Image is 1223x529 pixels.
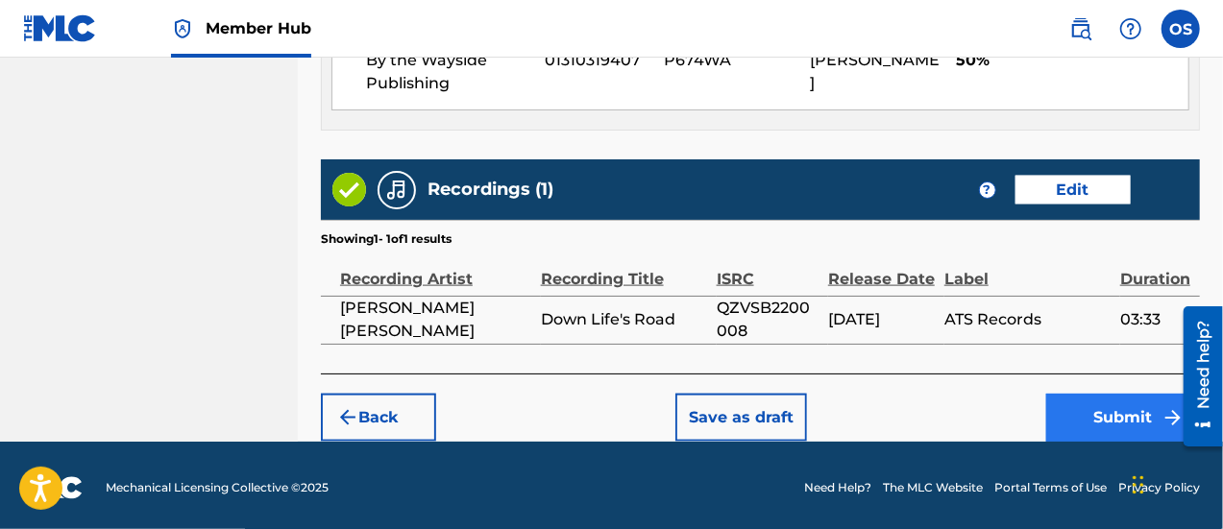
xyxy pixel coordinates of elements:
span: By the Wayside Publishing [366,49,530,95]
div: Duration [1120,248,1190,291]
div: Recording Title [541,248,707,291]
a: Need Help? [804,479,871,496]
span: 03:33 [1120,308,1190,331]
div: Release Date [828,248,935,291]
span: Down Life's Road [541,308,707,331]
span: 50% [956,49,1188,72]
div: Recording Artist [340,248,531,291]
span: ATS Records [944,308,1111,331]
img: f7272a7cc735f4ea7f67.svg [1162,406,1185,429]
span: P674WA [664,49,795,72]
div: Help [1112,10,1150,48]
span: 01310319407 [545,49,649,72]
a: Privacy Policy [1118,479,1200,496]
img: help [1119,17,1142,40]
span: QZVSB2200008 [717,297,819,343]
h5: Recordings (1) [428,179,553,201]
span: Member Hub [206,17,311,39]
span: [PERSON_NAME] [PERSON_NAME] [340,297,531,343]
iframe: Resource Center [1169,299,1223,453]
span: [DATE] [828,308,935,331]
div: User Menu [1162,10,1200,48]
img: search [1069,17,1092,40]
img: 7ee5dd4eb1f8a8e3ef2f.svg [336,406,359,429]
button: Edit [1015,176,1131,204]
div: ISRC [717,248,819,291]
button: Save as draft [675,394,807,442]
img: Recordings [385,179,408,202]
span: ? [980,182,995,198]
img: Top Rightsholder [171,17,194,40]
p: Showing 1 - 1 of 1 results [321,230,452,248]
span: Mechanical Licensing Collective © 2025 [106,479,329,496]
button: Submit [1046,394,1200,442]
a: Portal Terms of Use [994,479,1107,496]
div: Label [944,248,1111,291]
div: Drag [1133,456,1144,514]
a: Public Search [1062,10,1100,48]
a: The MLC Website [883,479,983,496]
img: MLC Logo [23,14,97,42]
iframe: Chat Widget [1127,437,1223,529]
img: Valid [332,173,366,206]
button: Back [321,394,436,442]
